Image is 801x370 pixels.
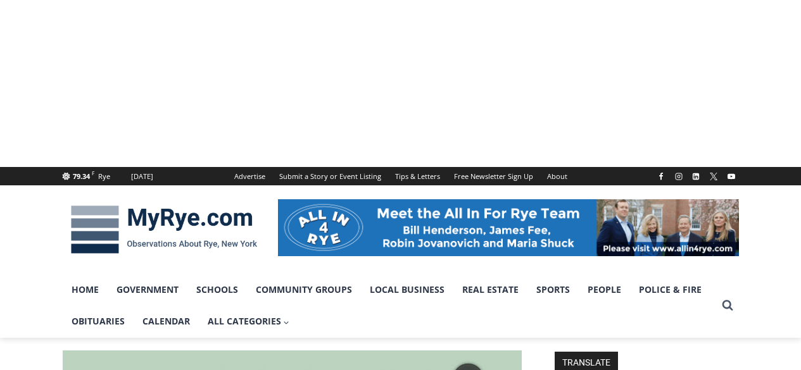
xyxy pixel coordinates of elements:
button: View Search Form [716,294,739,317]
span: All Categories [208,314,290,328]
img: MyRye.com [63,197,265,262]
a: All Categories [199,305,299,337]
div: Rye [98,171,110,182]
a: Instagram [671,169,686,184]
a: Calendar [134,305,199,337]
a: Facebook [653,169,669,184]
a: Community Groups [247,274,361,305]
a: Submit a Story or Event Listing [272,167,388,185]
span: F [92,170,94,176]
nav: Primary Navigation [63,274,716,338]
a: Home [63,274,108,305]
a: About [540,167,574,185]
nav: Secondary Navigation [227,167,574,185]
a: X [706,169,721,184]
a: People [579,274,630,305]
a: Police & Fire [630,274,710,305]
a: Government [108,274,187,305]
a: Obituaries [63,305,134,337]
a: Schools [187,274,247,305]
a: Free Newsletter Sign Up [447,167,540,185]
span: 79.34 [73,171,90,181]
a: Sports [527,274,579,305]
a: Tips & Letters [388,167,447,185]
a: Real Estate [453,274,527,305]
a: YouTube [724,169,739,184]
a: Advertise [227,167,272,185]
a: Linkedin [688,169,703,184]
div: [DATE] [131,171,153,182]
img: All in for Rye [278,199,739,256]
a: Local Business [361,274,453,305]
